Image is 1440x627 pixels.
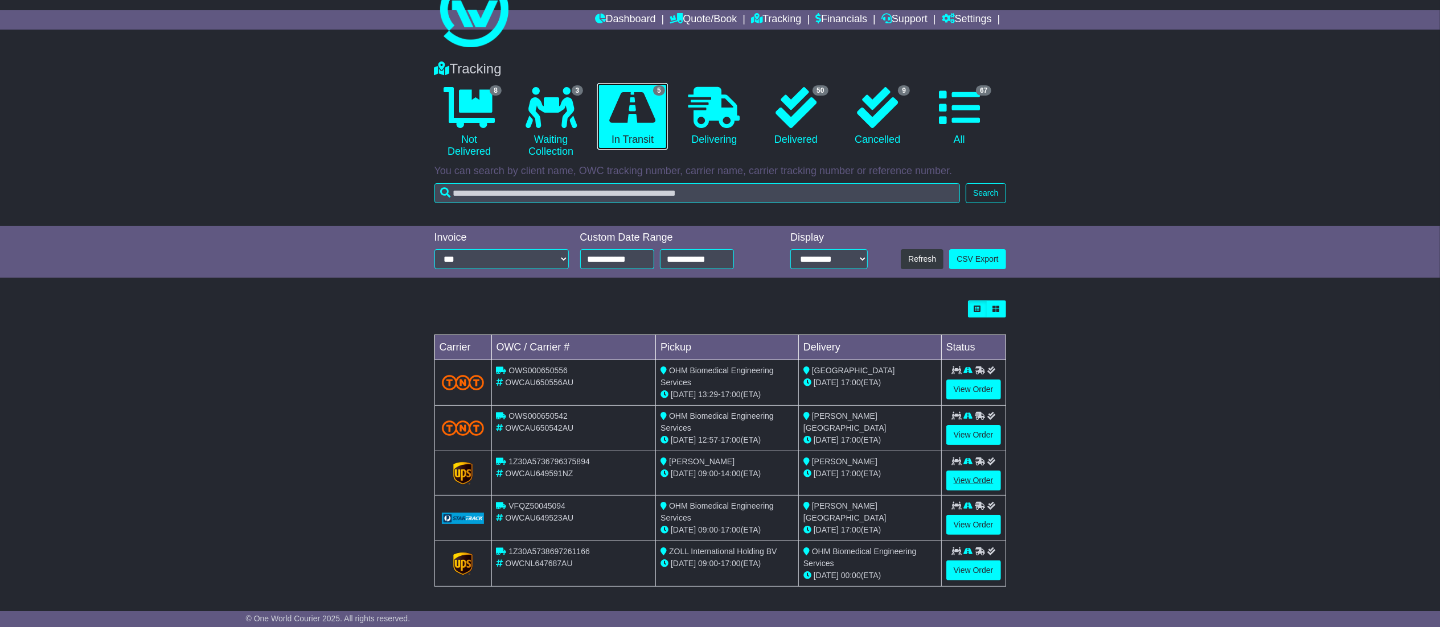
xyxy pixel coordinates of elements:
span: [DATE] [814,378,839,387]
button: Refresh [901,249,943,269]
span: OWS000650556 [508,366,568,375]
a: Financials [815,10,867,30]
span: 3 [572,85,584,96]
p: You can search by client name, OWC tracking number, carrier name, carrier tracking number or refe... [434,165,1006,178]
td: Pickup [656,335,799,360]
span: 1Z30A5736796375894 [508,457,589,466]
img: GetCarrierServiceLogo [453,462,473,485]
span: [DATE] [671,390,696,399]
a: 8 Not Delivered [434,83,504,162]
td: Carrier [434,335,491,360]
span: 17:00 [721,435,741,444]
div: (ETA) [803,524,937,536]
a: Quote/Book [670,10,737,30]
span: 67 [976,85,991,96]
span: OHM Biomedical Engineering Services [660,501,774,522]
div: - (ETA) [660,524,794,536]
span: [DATE] [814,525,839,534]
span: 12:57 [698,435,718,444]
span: [DATE] [671,435,696,444]
div: (ETA) [803,377,937,389]
a: 9 Cancelled [843,83,913,150]
span: 9 [898,85,910,96]
span: [DATE] [814,435,839,444]
span: 8 [490,85,502,96]
span: 50 [813,85,828,96]
a: 67 All [924,83,994,150]
a: View Order [946,425,1001,445]
img: TNT_Domestic.png [442,420,485,436]
span: [GEOGRAPHIC_DATA] [812,366,895,375]
span: OWS000650542 [508,411,568,420]
span: 17:00 [841,378,861,387]
a: 50 Delivered [761,83,831,150]
td: OWC / Carrier # [491,335,656,360]
span: [DATE] [671,469,696,478]
span: 00:00 [841,571,861,580]
span: 14:00 [721,469,741,478]
span: OHM Biomedical Engineering Services [660,366,774,387]
span: VFQZ50045094 [508,501,565,510]
td: Delivery [798,335,941,360]
div: (ETA) [803,570,937,581]
div: Tracking [429,61,1012,77]
span: [DATE] [814,571,839,580]
span: ZOLL International Holding BV [669,547,777,556]
span: OWCAU650556AU [505,378,573,387]
a: Delivering [679,83,749,150]
a: View Order [946,379,1001,399]
div: - (ETA) [660,558,794,570]
span: [DATE] [814,469,839,478]
span: [DATE] [671,559,696,568]
span: 17:00 [721,559,741,568]
span: 09:00 [698,469,718,478]
span: 1Z30A5738697261166 [508,547,589,556]
a: 3 Waiting Collection [516,83,586,162]
a: View Order [946,560,1001,580]
img: TNT_Domestic.png [442,375,485,390]
span: 09:00 [698,559,718,568]
div: Custom Date Range [580,232,763,244]
span: © One World Courier 2025. All rights reserved. [246,614,411,623]
span: 09:00 [698,525,718,534]
span: [PERSON_NAME][GEOGRAPHIC_DATA] [803,501,887,522]
div: - (ETA) [660,389,794,401]
a: Settings [942,10,992,30]
img: GetCarrierServiceLogo [453,552,473,575]
span: [DATE] [671,525,696,534]
a: Tracking [751,10,801,30]
td: Status [941,335,1006,360]
a: Support [881,10,928,30]
span: OWCAU649523AU [505,513,573,522]
span: 17:00 [721,390,741,399]
div: (ETA) [803,468,937,480]
span: [PERSON_NAME][GEOGRAPHIC_DATA] [803,411,887,432]
span: OWCAU650542AU [505,423,573,432]
a: View Order [946,515,1001,535]
span: 13:29 [698,390,718,399]
span: OWCNL647687AU [505,559,572,568]
span: 17:00 [721,525,741,534]
div: Display [790,232,868,244]
span: [PERSON_NAME] [812,457,877,466]
div: - (ETA) [660,434,794,446]
a: 5 In Transit [597,83,667,150]
span: OHM Biomedical Engineering Services [660,411,774,432]
img: GetCarrierServiceLogo [442,513,485,524]
a: CSV Export [949,249,1006,269]
a: View Order [946,471,1001,490]
div: - (ETA) [660,468,794,480]
span: OWCAU649591NZ [505,469,573,478]
span: 17:00 [841,525,861,534]
span: OHM Biomedical Engineering Services [803,547,917,568]
div: Invoice [434,232,569,244]
button: Search [966,183,1006,203]
span: 17:00 [841,435,861,444]
span: [PERSON_NAME] [669,457,735,466]
div: (ETA) [803,434,937,446]
span: 5 [653,85,665,96]
span: 17:00 [841,469,861,478]
a: Dashboard [595,10,656,30]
